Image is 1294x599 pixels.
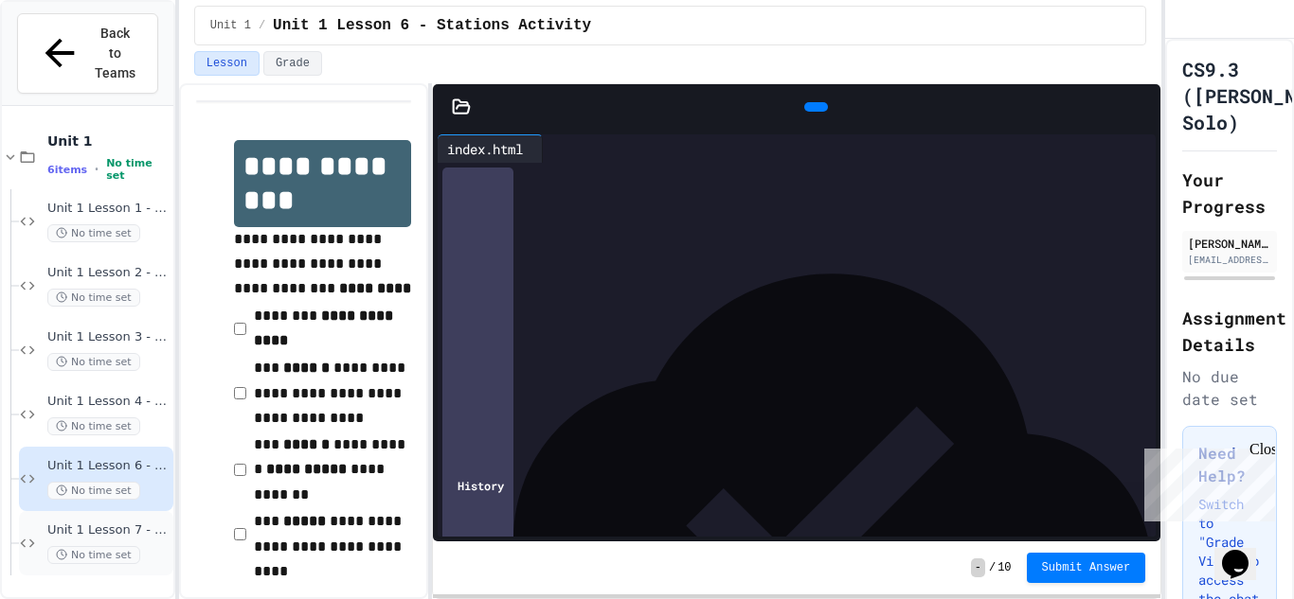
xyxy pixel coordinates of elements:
span: Unit 1 Lesson 6 - Stations Activity [47,458,170,474]
button: Lesson [194,51,260,76]
span: No time set [47,417,140,435]
h2: Assignment Details [1182,305,1277,358]
div: [PERSON_NAME] [1188,235,1271,252]
span: / [259,18,265,33]
div: [EMAIL_ADDRESS][DOMAIN_NAME] [1188,253,1271,267]
span: • [95,162,99,177]
div: index.html [438,139,532,159]
span: Back to Teams [93,24,137,83]
span: Unit 1 Lesson 1 - IDE Interaction [47,201,170,217]
span: Unit 1 Lesson 4 - Headlines Lab [47,394,170,410]
button: Grade [263,51,322,76]
span: - [971,558,985,577]
iframe: chat widget [1214,523,1275,580]
span: Unit 1 Lesson 3 - Headers and Paragraph tags [47,329,170,345]
div: Chat with us now!Close [8,8,131,120]
iframe: chat widget [1137,441,1275,521]
button: Back to Teams [17,13,158,94]
div: index.html [438,134,543,163]
span: No time set [47,482,140,500]
span: 6 items [47,164,87,176]
span: Unit 1 Lesson 2 - HTML Doc Setup [47,265,170,281]
span: Unit 1 Lesson 6 - Stations Activity [273,14,591,37]
span: Unit 1 [47,132,170,150]
span: No time set [47,289,140,307]
span: No time set [47,546,140,564]
span: Unit 1 Lesson 7 - UL, OL, LI [47,522,170,538]
span: No time set [47,224,140,242]
div: No due date set [1182,365,1277,411]
span: No time set [47,353,140,371]
span: Submit Answer [1042,560,1131,575]
span: No time set [106,157,170,182]
span: Unit 1 [210,18,251,33]
button: Submit Answer [1027,553,1146,583]
span: / [989,560,996,575]
h2: Your Progress [1182,167,1277,220]
span: 10 [997,560,1011,575]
